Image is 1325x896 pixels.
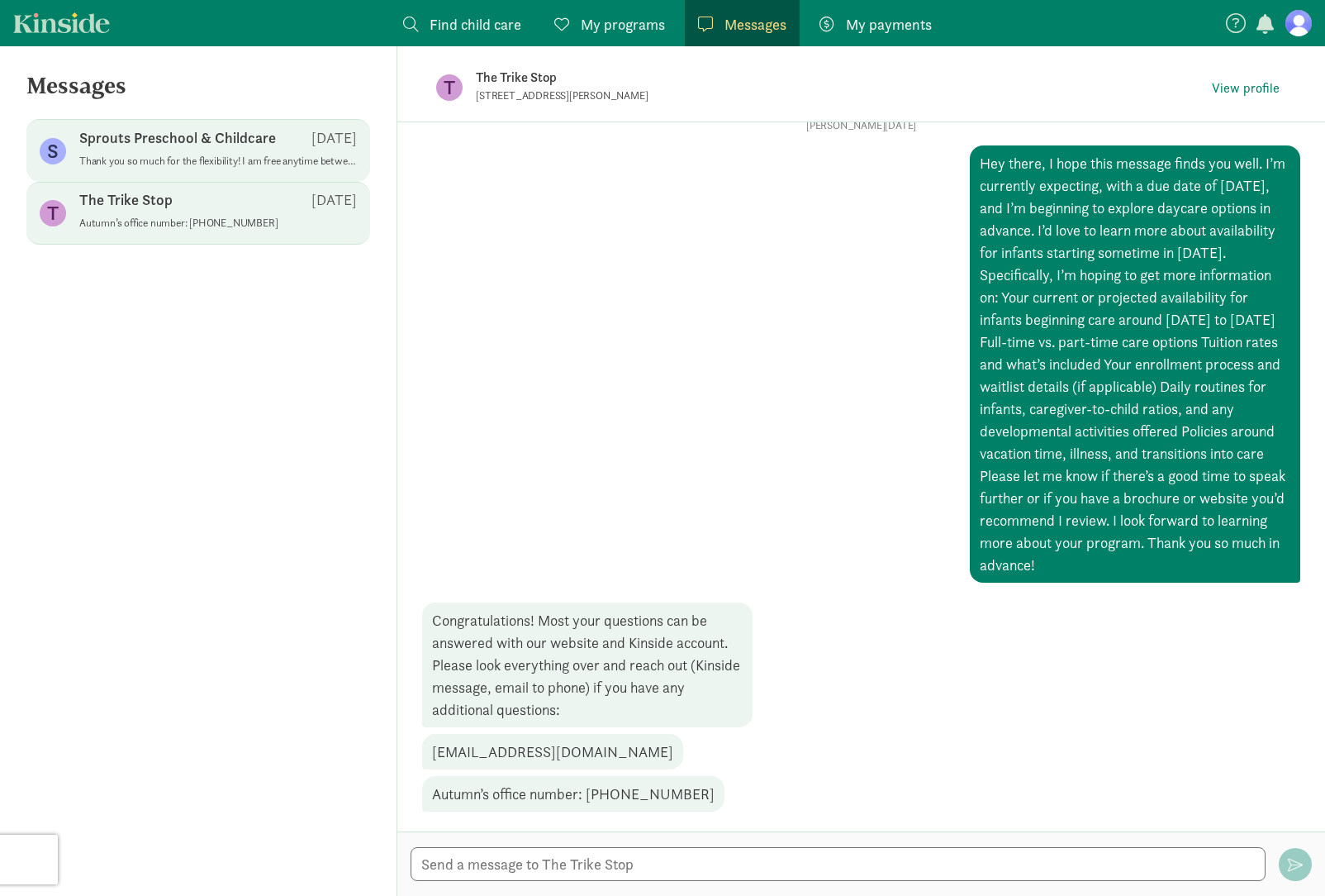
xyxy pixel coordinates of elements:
div: Autumn’s office number: [PHONE_NUMBER] [422,776,724,812]
p: The Trike Stop [476,66,996,89]
p: [STREET_ADDRESS][PERSON_NAME] [476,89,881,102]
p: [DATE] [311,190,357,210]
a: View profile [1205,76,1286,100]
p: Sprouts Preschool & Childcare [79,128,276,148]
span: My payments [846,13,932,36]
button: View profile [1205,77,1286,100]
figure: T [40,200,66,226]
p: Autumn’s office number: [PHONE_NUMBER] [79,217,357,230]
div: Hey there, I hope this message finds you well. I’m currently expecting, with a due date of [DATE]... [970,145,1300,583]
p: [PERSON_NAME][DATE] [422,119,1300,132]
p: Thank you so much for the flexibility! I am free anytime between 1:30 - 4:30pm if that works for ... [79,155,357,168]
p: The Trike Stop [79,190,173,210]
a: Kinside [13,12,110,33]
div: Congratulations! Most your questions can be answered with our website and Kinside account. Please... [422,603,753,727]
div: [EMAIL_ADDRESS][DOMAIN_NAME] [422,734,683,770]
p: [DATE] [311,128,357,148]
span: My programs [581,13,665,36]
span: View profile [1212,79,1280,98]
figure: T [436,74,463,101]
span: Find child care [430,13,521,36]
figure: S [40,138,66,164]
span: Messages [724,13,786,36]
